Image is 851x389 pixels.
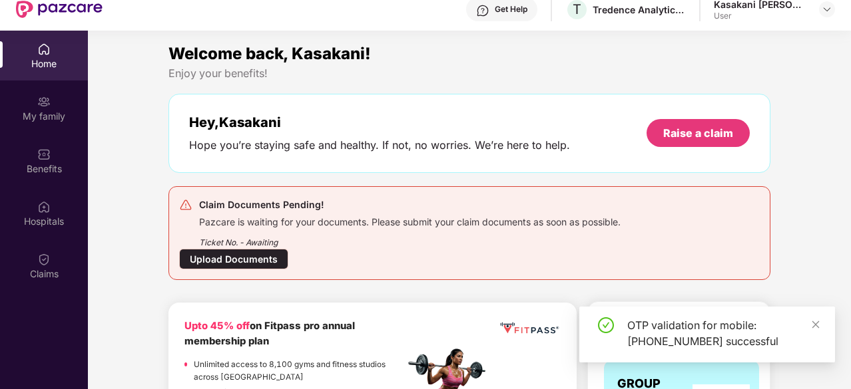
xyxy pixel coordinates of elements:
span: check-circle [598,317,614,333]
div: Enjoy your benefits! [168,66,770,80]
b: Upto 45% off [184,320,250,332]
img: svg+xml;base64,PHN2ZyBpZD0iSGVscC0zMngzMiIgeG1sbnM9Imh0dHA6Ly93d3cudzMub3JnLzIwMDAvc3ZnIiB3aWR0aD... [476,4,489,17]
img: New Pazcare Logo [16,1,103,18]
img: svg+xml;base64,PHN2ZyBpZD0iSG9tZSIgeG1sbnM9Imh0dHA6Ly93d3cudzMub3JnLzIwMDAvc3ZnIiB3aWR0aD0iMjAiIG... [37,43,51,56]
div: Upload Documents [179,249,288,269]
img: svg+xml;base64,PHN2ZyBpZD0iQmVuZWZpdHMiIHhtbG5zPSJodHRwOi8vd3d3LnczLm9yZy8yMDAwL3N2ZyIgd2lkdGg9Ij... [37,148,51,161]
div: User [714,11,807,21]
img: fppp.png [498,319,561,338]
img: svg+xml;base64,PHN2ZyBpZD0iQ2xhaW0iIHhtbG5zPSJodHRwOi8vd3d3LnczLm9yZy8yMDAwL3N2ZyIgd2lkdGg9IjIwIi... [37,253,51,266]
span: Welcome back, Kasakani! [168,44,371,63]
div: Hey, Kasakani [189,114,570,130]
img: svg+xml;base64,PHN2ZyB3aWR0aD0iMjAiIGhlaWdodD0iMjAiIHZpZXdCb3g9IjAgMCAyMCAyMCIgZmlsbD0ibm9uZSIgeG... [37,95,51,108]
div: Pazcare is waiting for your documents. Please submit your claim documents as soon as possible. [199,213,621,228]
img: svg+xml;base64,PHN2ZyBpZD0iSG9zcGl0YWxzIiB4bWxucz0iaHR0cDovL3d3dy53My5vcmcvMjAwMC9zdmciIHdpZHRoPS... [37,200,51,213]
p: Unlimited access to 8,100 gyms and fitness studios across [GEOGRAPHIC_DATA] [194,358,404,383]
div: Get Help [495,4,527,15]
div: Raise a claim [663,126,733,140]
img: svg+xml;base64,PHN2ZyBpZD0iRHJvcGRvd24tMzJ4MzIiIHhtbG5zPSJodHRwOi8vd3d3LnczLm9yZy8yMDAwL3N2ZyIgd2... [822,4,832,15]
div: Tredence Analytics Solutions Private Limited [593,3,686,16]
span: T [573,1,581,17]
div: Claim Documents Pending! [199,197,621,213]
b: on Fitpass pro annual membership plan [184,320,355,347]
div: Ticket No. - Awaiting [199,228,621,249]
div: Hope you’re staying safe and healthy. If not, no worries. We’re here to help. [189,138,570,152]
span: close [811,320,820,329]
div: OTP validation for mobile: [PHONE_NUMBER] successful [627,317,819,349]
img: svg+xml;base64,PHN2ZyB4bWxucz0iaHR0cDovL3d3dy53My5vcmcvMjAwMC9zdmciIHdpZHRoPSIyNCIgaGVpZ2h0PSIyNC... [179,198,192,211]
